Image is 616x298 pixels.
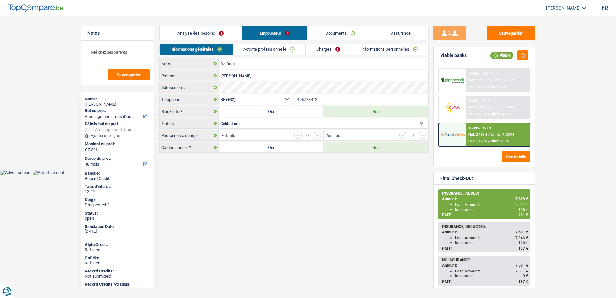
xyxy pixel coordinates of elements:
[518,279,528,284] span: 197 €
[326,133,340,138] label: Adultes
[518,241,528,245] span: 155 €
[468,132,487,137] span: NAI: 2 198 €
[85,255,150,261] div: Cofidis:
[468,105,490,109] span: NAI: 1 769,8 €
[440,53,467,58] div: Viable banks
[306,44,351,55] a: Charges
[455,269,528,273] div: Loan Amount:
[85,287,150,292] div: Accepted
[160,70,219,81] label: Prénom
[455,241,528,245] div: Insurance:
[486,85,487,89] span: /
[502,151,530,162] button: See details
[441,128,464,140] img: Record Credits
[442,224,528,229] div: INSURANCE, DEDUCTED:
[515,236,528,240] span: 7 346 €
[117,73,141,77] span: Sauvegarder
[518,207,528,212] span: 156 €
[85,242,150,247] div: AlphaCredit:
[85,156,149,161] label: Durée du prêt:
[305,133,311,138] div: 0
[160,82,219,93] label: Adresse email
[85,211,150,216] div: Status:
[442,191,528,196] div: INSURANCE, ADDED:
[541,3,586,14] a: [PERSON_NAME]
[491,132,514,137] span: Limit: >1.033 €
[85,189,150,194] div: 12.49
[468,126,491,130] div: 12.49% | 197 €
[85,274,150,279] div: Not submitted
[85,176,150,181] div: Record Credits
[160,58,219,69] label: Nom
[441,101,464,113] img: Cofidis
[546,5,581,11] span: [PERSON_NAME]
[442,246,528,251] div: PMT:
[442,213,528,217] div: PMT:
[160,94,219,105] label: Téléphone
[468,78,490,82] span: NAI: 1 859,5 €
[491,78,492,82] span: /
[455,202,528,207] div: Loan Amount:
[442,197,528,201] div: Amount:
[160,44,233,55] a: Informations générales
[515,230,528,234] span: 7 501 €
[219,142,323,152] label: Oui
[468,72,491,76] div: 12.99% | 199 €
[160,118,219,128] label: État civil
[351,44,429,55] a: Informations personnelles
[455,274,528,278] div: Insurance:
[442,230,528,234] div: Amount:
[468,85,485,89] span: DTI: 15.9%
[233,44,305,55] a: Activité professionnelle
[85,102,150,107] div: [PERSON_NAME]
[468,112,487,116] span: DTI: 25.36%
[85,282,150,287] div: Record Credits Atradius:
[323,142,428,152] label: Non
[85,202,150,208] div: Drequested 2
[410,133,415,138] div: 0
[493,78,514,82] span: Limit: >750 €
[488,139,489,143] span: /
[85,171,150,176] div: Banque:
[160,142,219,152] label: Co-demandeur ?
[85,247,150,252] div: Refused
[468,139,487,143] span: DTI: 13.73%
[488,132,490,137] span: /
[33,170,64,175] img: Advertisement
[219,106,323,117] label: Oui
[160,130,219,140] label: Personnes à charge
[295,94,429,105] input: 401020304
[85,216,150,221] div: open
[108,69,150,80] button: Sauvegarder
[85,269,150,274] div: Record Credits:
[85,229,150,234] div: [DATE]
[515,269,528,273] span: 7 501 €
[85,184,150,189] div: Taux d'intérêt:
[455,236,528,240] div: Loan Amount:
[490,139,509,143] span: Limit: <65%
[442,279,528,284] div: PMT:
[515,197,528,201] span: 7 659 €
[87,30,148,36] h5: Notes
[602,5,608,11] div: fr
[523,274,528,278] span: 0 €
[455,207,528,212] div: Insurance:
[515,202,528,207] span: 7 501 €
[85,147,87,152] span: €
[85,133,150,138] div: Ajouter une ligne
[493,105,514,109] span: Limit: >800 €
[440,176,473,181] div: Final Check-Out
[85,261,150,266] div: Refused
[242,26,307,40] a: Emprunteur
[8,4,63,12] img: TopCompare Logo
[468,99,489,103] div: 12.9% | 198 €
[160,106,219,117] label: Blacklisté ?
[85,197,150,202] div: Stage:
[491,105,492,109] span: /
[85,121,150,127] div: Détails but du prêt
[221,133,235,138] label: Enfants
[490,112,511,116] span: Limit: <100%
[442,263,528,268] div: Amount:
[487,26,535,40] button: Sauvegarder
[441,77,464,84] img: AlphaCredit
